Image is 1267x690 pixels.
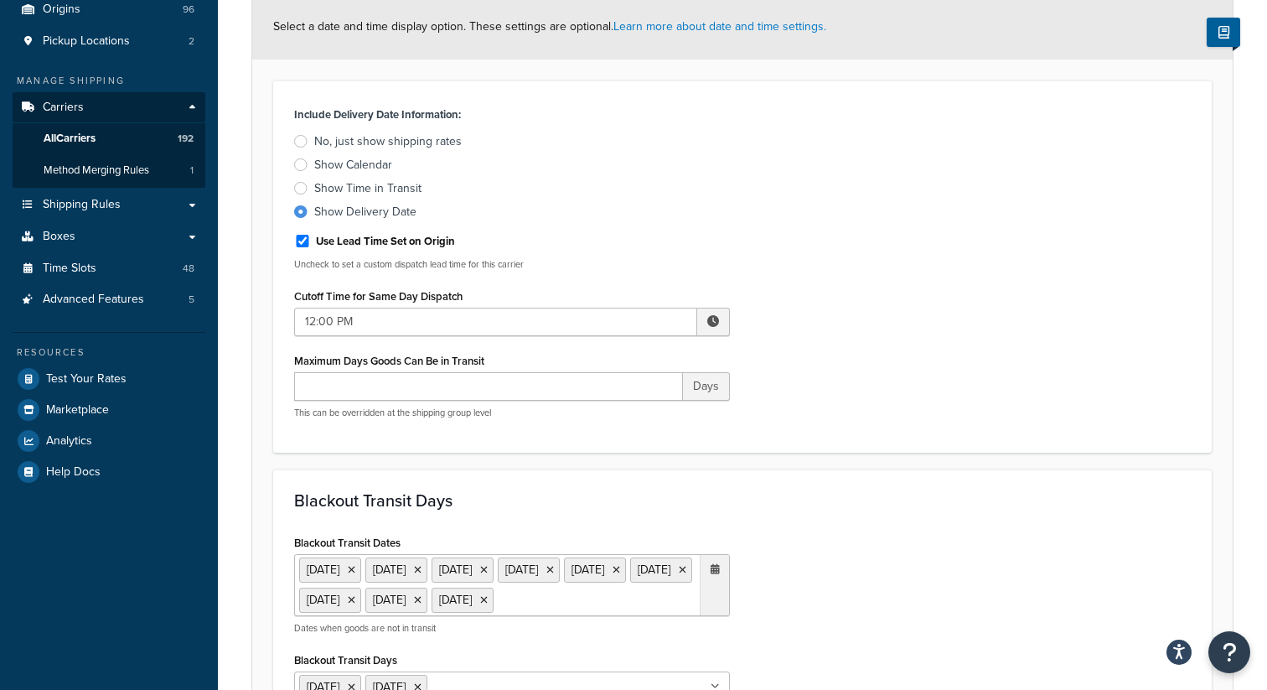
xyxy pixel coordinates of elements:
li: [DATE] [498,558,560,583]
span: 5 [189,293,194,307]
button: Open Resource Center [1208,631,1250,673]
div: Show Calendar [314,157,392,174]
a: Time Slots48 [13,253,205,284]
li: Time Slots [13,253,205,284]
label: Include Delivery Date Information: [294,103,461,127]
span: 192 [178,132,194,146]
a: Help Docs [13,457,205,487]
a: AllCarriers192 [13,123,205,154]
li: [DATE] [564,558,626,583]
span: Advanced Features [43,293,144,307]
span: Marketplace [46,403,109,418]
div: Show Time in Transit [314,180,421,197]
span: Help Docs [46,465,101,480]
li: [DATE] [432,588,494,613]
span: Analytics [46,434,92,449]
p: This can be overridden at the shipping group level [294,407,730,419]
li: Method Merging Rules [13,155,205,186]
span: Days [683,372,730,401]
span: Shipping Rules [43,198,121,212]
div: Show Delivery Date [314,204,416,220]
span: Pickup Locations [43,34,130,49]
a: Learn more about date and time settings. [613,18,826,35]
li: Pickup Locations [13,26,205,57]
label: Blackout Transit Dates [294,537,401,549]
li: [DATE] [299,588,361,613]
a: Test Your Rates [13,364,205,394]
span: Boxes [43,230,75,244]
a: Carriers [13,92,205,123]
a: Analytics [13,426,205,456]
button: Show Help Docs [1207,18,1240,47]
p: Dates when goods are not in transit [294,622,730,635]
label: Cutoff Time for Same Day Dispatch [294,290,463,303]
span: 96 [183,3,194,17]
span: 1 [190,163,194,178]
div: No, just show shipping rates [314,133,462,150]
li: [DATE] [365,588,427,613]
li: [DATE] [630,558,692,583]
li: Advanced Features [13,284,205,315]
span: Carriers [43,101,84,115]
div: Manage Shipping [13,74,205,88]
label: Use Lead Time Set on Origin [316,234,455,249]
a: Shipping Rules [13,189,205,220]
a: Boxes [13,221,205,252]
div: Resources [13,345,205,360]
span: 48 [183,262,194,276]
a: Marketplace [13,395,205,425]
span: Origins [43,3,80,17]
label: Blackout Transit Days [294,654,397,667]
span: Method Merging Rules [44,163,149,178]
li: [DATE] [299,558,361,583]
span: Select a date and time display option. These settings are optional. [273,18,826,35]
a: Method Merging Rules1 [13,155,205,186]
span: 2 [189,34,194,49]
p: Uncheck to set a custom dispatch lead time for this carrier [294,258,730,271]
span: Time Slots [43,262,96,276]
span: Test Your Rates [46,372,127,387]
li: Carriers [13,92,205,188]
label: Maximum Days Goods Can Be in Transit [294,355,484,367]
h3: Blackout Transit Days [294,491,1191,510]
li: [DATE] [432,558,494,583]
a: Pickup Locations2 [13,26,205,57]
li: [DATE] [365,558,427,583]
span: All Carriers [44,132,96,146]
a: Advanced Features5 [13,284,205,315]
